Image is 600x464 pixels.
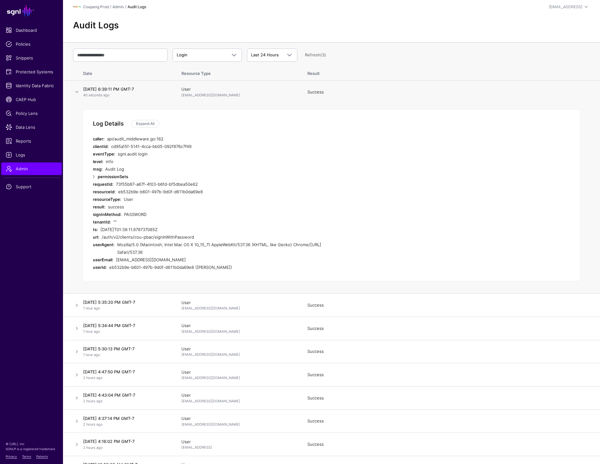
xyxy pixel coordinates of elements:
[93,265,107,270] strong: userId:
[1,162,62,175] a: Admin
[93,151,115,156] strong: eventType:
[181,399,295,404] div: [EMAIL_ADDRESS][DOMAIN_NAME]
[83,399,169,404] p: 2 hours ago
[108,203,345,211] div: success
[6,455,17,458] a: Privacy
[181,445,295,450] div: [EMAIL_ADDRESS]
[181,375,295,381] div: [EMAIL_ADDRESS][DOMAIN_NAME]
[93,219,111,224] strong: tenantId:
[177,52,187,57] span: Login
[181,86,295,98] div: User
[301,363,600,387] td: Success
[111,143,345,150] div: cd95a15f-5141-4cca-bb05-092f876c7f49
[6,446,57,451] p: SGNL® is a registered trademark
[124,211,345,218] div: PASSWORD
[124,4,128,10] div: /
[301,386,600,410] td: Success
[181,392,295,404] div: User
[175,64,301,81] th: Resource Type
[6,110,57,116] span: Policy Lens
[116,180,345,188] div: 73f55b87-a67f-4f03-b6fd-bf5dbea50e62
[124,195,345,203] div: User
[6,152,57,158] span: Logs
[106,158,345,165] div: info
[1,121,62,133] a: Data Lens
[83,369,169,375] h4: [DATE] 4:47:50 PM GMT-7
[6,69,57,75] span: Protected Systems
[181,346,295,357] div: User
[83,306,169,311] p: 1 hour ago
[83,86,169,92] h4: [DATE] 6:39:11 PM GMT-7
[93,197,121,202] strong: resourceType:
[181,422,295,427] div: [EMAIL_ADDRESS][DOMAIN_NAME]
[181,306,295,311] div: [EMAIL_ADDRESS][DOMAIN_NAME]
[107,135,345,143] div: api/audit_middleware.go:162
[6,441,57,446] p: © [URL], Inc
[6,96,57,103] span: CAEP Hub
[93,257,113,262] strong: userEmail:
[1,38,62,50] a: Policies
[100,226,345,233] div: [DATE]T01:39:11.878737085Z
[1,65,62,78] a: Protected Systems
[93,144,109,149] strong: clientId:
[93,242,115,247] strong: userAgent:
[117,241,345,256] div: Mozilla/5.0 (Macintosh; Intel Mac OS X 10_15_7) AppleWebKit/537.36 (KHTML, like Gecko) Chrome/[UR...
[1,149,62,161] a: Logs
[6,27,57,33] span: Dashboard
[1,79,62,92] a: Identity Data Fabric
[83,352,169,358] p: 1 hour ago
[181,369,295,381] div: User
[83,445,169,450] p: 2 hours ago
[118,188,345,195] div: eb532b9e-b601-497b-9d0f-d611b0da69e8
[181,323,295,334] div: User
[109,4,112,10] div: /
[93,204,106,209] strong: result:
[301,340,600,363] td: Success
[301,410,600,433] td: Success
[93,167,103,172] strong: msg:
[98,174,128,179] strong: permissionSets
[181,93,295,98] div: [EMAIL_ADDRESS][DOMAIN_NAME]
[73,20,590,31] h2: Audit Logs
[22,455,31,458] a: Terms
[181,352,295,357] div: [EMAIL_ADDRESS][DOMAIN_NAME]
[83,299,169,305] h4: [DATE] 5:35:20 PM GMT-7
[1,107,62,120] a: Policy Lens
[4,4,59,18] a: SGNL
[1,52,62,64] a: Snippets
[36,455,48,458] a: Patents
[6,138,57,144] span: Reports
[128,4,146,9] strong: Audit Logs
[305,52,326,57] a: Refresh (3)
[181,439,295,450] div: User
[549,4,582,10] div: [EMAIL_ADDRESS]
[6,55,57,61] span: Snippets
[301,294,600,317] td: Success
[105,165,345,173] div: Audit Log
[81,64,175,81] th: Date
[181,416,295,427] div: User
[6,166,57,172] span: Admin
[301,433,600,456] td: Success
[83,416,169,421] h4: [DATE] 4:37:14 PM GMT-7
[83,422,169,427] p: 2 hours ago
[1,135,62,147] a: Reports
[93,159,103,164] strong: level:
[1,24,62,37] a: Dashboard
[83,93,169,98] p: 40 seconds ago
[93,136,105,141] strong: caller:
[93,235,99,240] strong: url:
[181,300,295,311] div: User
[251,52,279,57] span: Last 24 Hours
[6,41,57,47] span: Policies
[83,346,169,352] h4: [DATE] 5:30:13 PM GMT-7
[181,329,295,334] div: [EMAIL_ADDRESS][DOMAIN_NAME]
[93,227,98,232] strong: ts:
[93,212,122,217] strong: signInMethod:
[1,93,62,106] a: CAEP Hub
[301,317,600,340] td: Success
[131,120,159,127] a: Expand All
[83,329,169,334] p: 1 hour ago
[102,233,345,241] div: /auth/v2/clients/cou-pbac/signInWithPassword
[6,82,57,89] span: Identity Data Fabric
